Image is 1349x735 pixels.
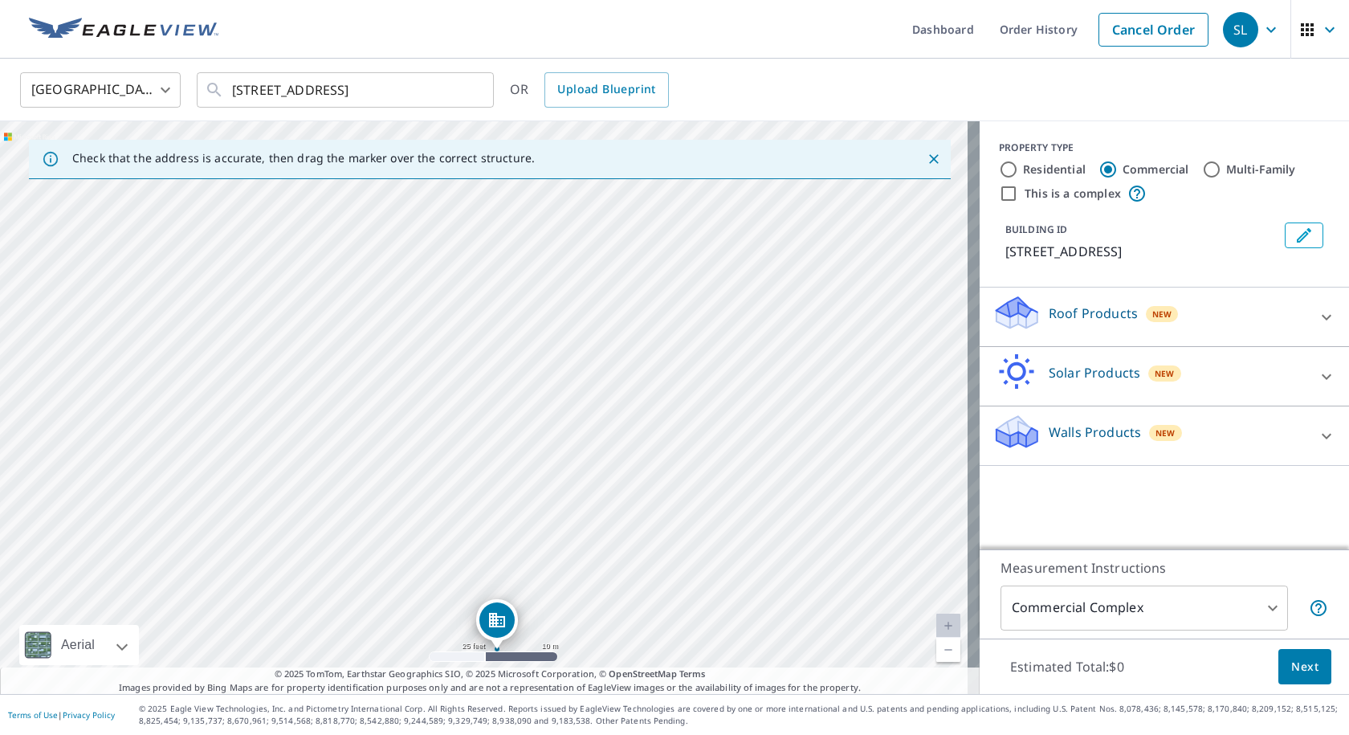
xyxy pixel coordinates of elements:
a: Current Level 20, Zoom Out [936,638,960,662]
span: New [1155,427,1176,439]
div: SL [1223,12,1258,47]
span: Each building may require a separate measurement report; if so, your account will be billed per r... [1309,598,1328,618]
div: OR [510,72,669,108]
p: Walls Products [1049,423,1141,442]
p: Measurement Instructions [1001,558,1328,578]
div: Solar ProductsNew [992,353,1336,399]
span: New [1152,308,1172,321]
p: | [8,710,115,720]
p: © 2025 Eagle View Technologies, Inc. and Pictometry International Corp. All Rights Reserved. Repo... [139,703,1341,727]
div: [GEOGRAPHIC_DATA] [20,67,181,112]
p: Check that the address is accurate, then drag the marker over the correct structure. [72,151,535,165]
a: Cancel Order [1098,13,1208,47]
div: Walls ProductsNew [992,413,1336,459]
span: Next [1291,657,1318,677]
div: Dropped pin, building 1, Commercial property, 9400 E Northshore Blvd Lakeside, OH 43440 [476,599,518,649]
a: Upload Blueprint [544,72,668,108]
a: Privacy Policy [63,709,115,721]
span: © 2025 TomTom, Earthstar Geographics SIO, © 2025 Microsoft Corporation, © [275,668,706,681]
a: Current Level 20, Zoom In Disabled [936,614,960,638]
span: New [1155,367,1175,380]
img: EV Logo [29,18,218,42]
button: Next [1278,649,1331,685]
div: Aerial [56,625,100,665]
div: Commercial Complex [1001,586,1288,631]
input: Search by address or latitude-longitude [232,67,461,112]
div: PROPERTY TYPE [999,141,1330,155]
span: Upload Blueprint [557,80,655,100]
div: Roof ProductsNew [992,294,1336,340]
p: Solar Products [1049,363,1140,382]
p: Roof Products [1049,304,1138,323]
label: Commercial [1123,161,1189,178]
p: [STREET_ADDRESS] [1005,242,1278,261]
label: Multi-Family [1226,161,1296,178]
label: Residential [1023,161,1086,178]
button: Edit building 1 [1285,223,1323,248]
p: Estimated Total: $0 [997,649,1137,684]
a: Terms [679,668,706,680]
button: Close [923,149,944,169]
a: OpenStreetMap [609,668,676,680]
a: Terms of Use [8,709,58,721]
p: BUILDING ID [1005,223,1067,236]
label: This is a complex [1025,186,1121,202]
div: Aerial [19,625,139,665]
